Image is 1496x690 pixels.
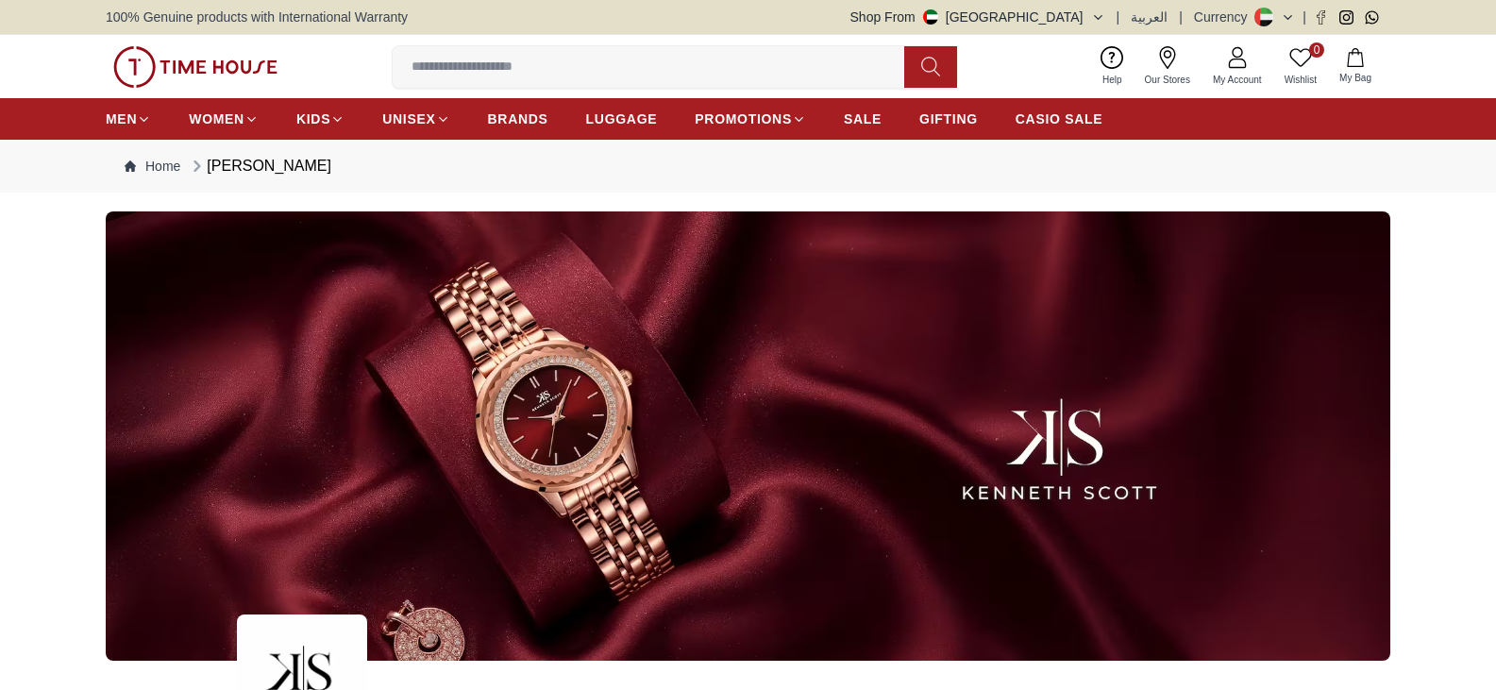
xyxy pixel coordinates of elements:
span: UNISEX [382,109,435,128]
span: LUGGAGE [586,109,658,128]
span: | [1179,8,1183,26]
span: My Account [1205,73,1269,87]
span: | [1303,8,1306,26]
img: ... [106,211,1390,661]
a: GIFTING [919,102,978,136]
span: KIDS [296,109,330,128]
span: Help [1095,73,1130,87]
a: WOMEN [189,102,259,136]
a: PROMOTIONS [695,102,806,136]
span: | [1117,8,1120,26]
img: United Arab Emirates [923,9,938,25]
span: PROMOTIONS [695,109,792,128]
a: UNISEX [382,102,449,136]
nav: Breadcrumb [106,140,1390,193]
a: LUGGAGE [586,102,658,136]
span: GIFTING [919,109,978,128]
span: 0 [1309,42,1324,58]
a: 0Wishlist [1273,42,1328,91]
a: Home [125,157,180,176]
button: My Bag [1328,44,1383,89]
a: Instagram [1339,10,1353,25]
span: SALE [844,109,882,128]
span: My Bag [1332,71,1379,85]
a: MEN [106,102,151,136]
button: العربية [1131,8,1168,26]
a: CASIO SALE [1016,102,1103,136]
span: CASIO SALE [1016,109,1103,128]
span: Wishlist [1277,73,1324,87]
a: Our Stores [1134,42,1202,91]
a: Help [1091,42,1134,91]
a: Whatsapp [1365,10,1379,25]
div: [PERSON_NAME] [188,155,331,177]
span: WOMEN [189,109,244,128]
a: BRANDS [488,102,548,136]
span: MEN [106,109,137,128]
button: Shop From[GEOGRAPHIC_DATA] [850,8,1105,26]
a: SALE [844,102,882,136]
a: Facebook [1314,10,1328,25]
span: 100% Genuine products with International Warranty [106,8,408,26]
span: BRANDS [488,109,548,128]
img: ... [113,46,277,88]
a: KIDS [296,102,345,136]
div: Currency [1194,8,1255,26]
span: Our Stores [1137,73,1198,87]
